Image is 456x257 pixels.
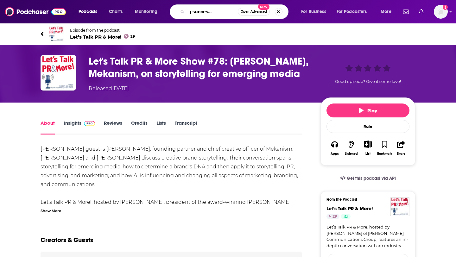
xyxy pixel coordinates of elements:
[109,7,123,16] span: Charts
[376,7,399,17] button: open menu
[89,55,310,80] h1: Let's Talk PR & More Show #78: Tommy Means, Mekanism, on storytelling for emerging media
[376,136,393,160] button: Bookmark
[332,7,376,17] button: open menu
[301,7,326,16] span: For Business
[365,152,370,156] div: List
[64,120,95,135] a: InsightsPodchaser Pro
[70,34,135,40] span: Let’s Talk PR & More!
[156,120,166,135] a: Lists
[175,120,197,135] a: Transcript
[297,7,334,17] button: open menu
[401,6,411,17] a: Show notifications dropdown
[359,108,377,114] span: Play
[130,35,135,38] span: 29
[241,10,267,13] span: Open Advanced
[74,7,105,17] button: open menu
[345,152,358,156] div: Listened
[176,4,294,19] div: Search podcasts, credits, & more...
[434,5,448,19] span: Logged in as hopeksander1
[79,7,97,16] span: Podcasts
[41,236,93,244] h2: Creators & Guests
[332,214,337,220] span: 29
[343,136,359,160] button: Listened
[335,171,401,186] a: Get this podcast via API
[41,55,76,91] img: Let's Talk PR & More Show #78: Tommy Means, Mekanism, on storytelling for emerging media
[397,152,405,156] div: Share
[70,28,135,33] span: Episode from the podcast
[49,26,64,41] img: Let’s Talk PR & More!
[361,141,374,147] button: Show More Button
[326,197,404,202] h3: From The Podcast
[331,152,339,156] div: Apps
[337,7,367,16] span: For Podcasters
[381,7,391,16] span: More
[360,136,376,160] div: Show More ButtonList
[41,120,55,135] a: About
[84,121,95,126] img: Podchaser Pro
[326,103,409,117] button: Play
[326,205,373,211] a: Let’s Talk PR & More!
[258,4,269,10] span: New
[135,7,157,16] span: Monitoring
[434,5,448,19] button: Show profile menu
[238,8,270,16] button: Open AdvancedNew
[130,7,166,17] button: open menu
[443,5,448,10] svg: Add a profile image
[326,120,409,133] div: Rate
[326,214,339,219] a: 29
[5,6,66,18] img: Podchaser - Follow, Share and Rate Podcasts
[335,79,401,84] span: Good episode? Give it some love!
[41,26,415,41] a: Let’s Talk PR & More!Episode from the podcastLet’s Talk PR & More!29
[390,197,409,216] img: Let’s Talk PR & More!
[131,120,148,135] a: Credits
[105,7,126,17] a: Charts
[434,5,448,19] img: User Profile
[326,224,409,249] a: Let’s Talk PR & More, hosted by [PERSON_NAME] of [PERSON_NAME] Communications Group, features an ...
[377,152,392,156] div: Bookmark
[89,85,129,92] div: Released [DATE]
[104,120,122,135] a: Reviews
[326,136,343,160] button: Apps
[187,7,238,17] input: Search podcasts, credits, & more...
[393,136,409,160] button: Share
[416,6,426,17] a: Show notifications dropdown
[347,176,396,181] span: Get this podcast via API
